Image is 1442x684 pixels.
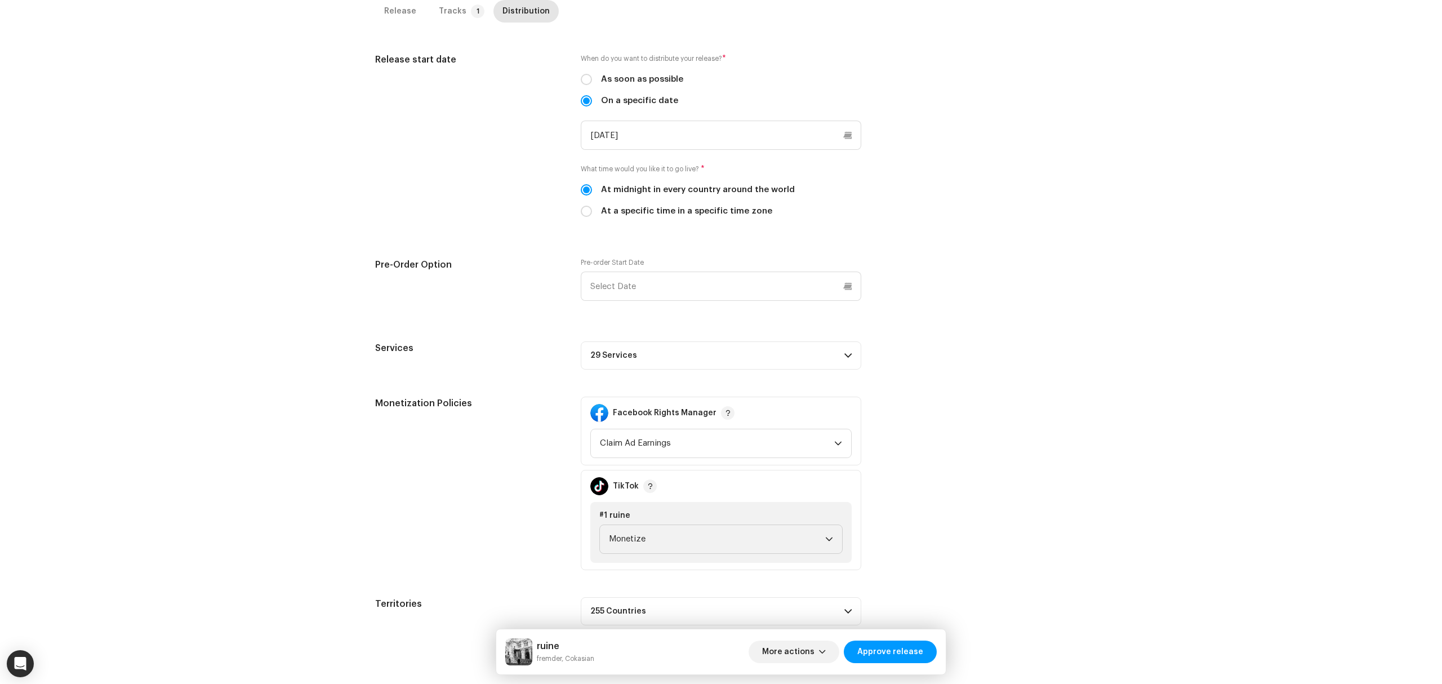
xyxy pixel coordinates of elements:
[599,511,843,520] div: #1 ruine
[601,205,772,217] label: At a specific time in a specific time zone
[581,597,861,625] p-accordion-header: 255 Countries
[613,408,716,417] strong: Facebook Rights Manager
[375,53,563,66] h5: Release start date
[825,525,833,553] div: dropdown trigger
[581,272,861,301] input: Select Date
[375,397,563,410] h5: Monetization Policies
[600,429,834,458] span: Claim Ad Earnings
[601,95,678,107] label: On a specific date
[581,121,861,150] input: Select Date
[537,653,594,664] small: ruine
[375,258,563,272] h5: Pre-Order Option
[844,641,937,663] button: Approve release
[581,258,644,267] label: Pre-order Start Date
[581,163,699,175] small: What time would you like it to go live?
[749,641,839,663] button: More actions
[375,341,563,355] h5: Services
[505,638,532,665] img: 2071e15f-0263-486a-8266-13350240a60e
[601,73,683,86] label: As soon as possible
[581,341,861,370] p-accordion-header: 29 Services
[601,184,795,196] label: At midnight in every country around the world
[7,650,34,677] div: Open Intercom Messenger
[762,641,815,663] span: More actions
[609,525,825,553] span: Monetize
[857,641,923,663] span: Approve release
[613,482,639,491] strong: TikTok
[581,53,722,64] small: When do you want to distribute your release?
[537,639,594,653] h5: ruine
[834,429,842,458] div: dropdown trigger
[375,597,563,611] h5: Territories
